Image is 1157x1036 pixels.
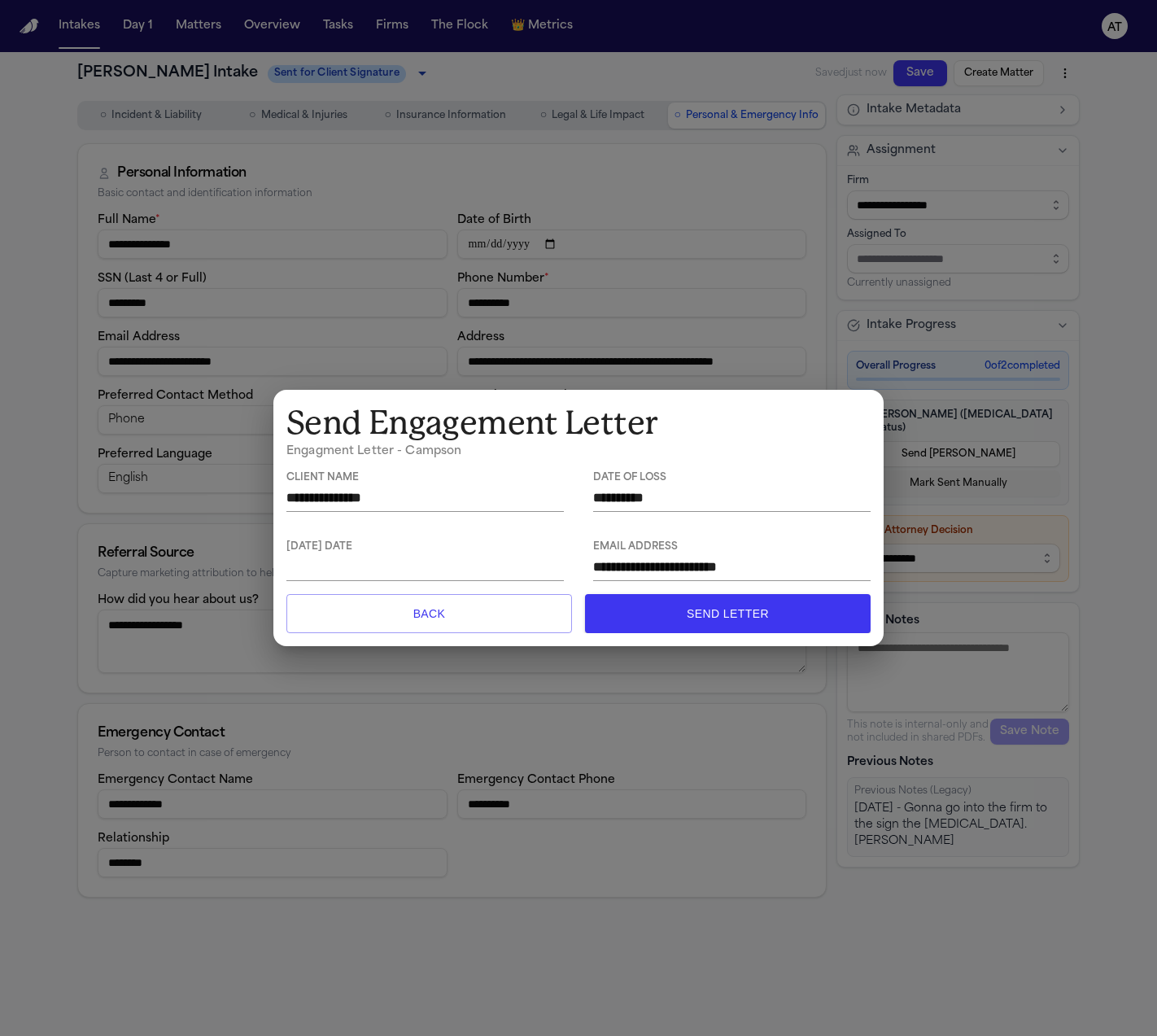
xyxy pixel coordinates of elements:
button: Back [286,594,572,633]
span: Email Address [593,541,871,553]
button: Send Letter [585,594,871,633]
h1: Send Engagement Letter [286,403,871,444]
h6: Engagment Letter - Campson [286,444,871,460]
span: [DATE] Date [286,541,564,553]
span: Date of Loss [593,472,871,484]
span: Client Name [286,472,564,484]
